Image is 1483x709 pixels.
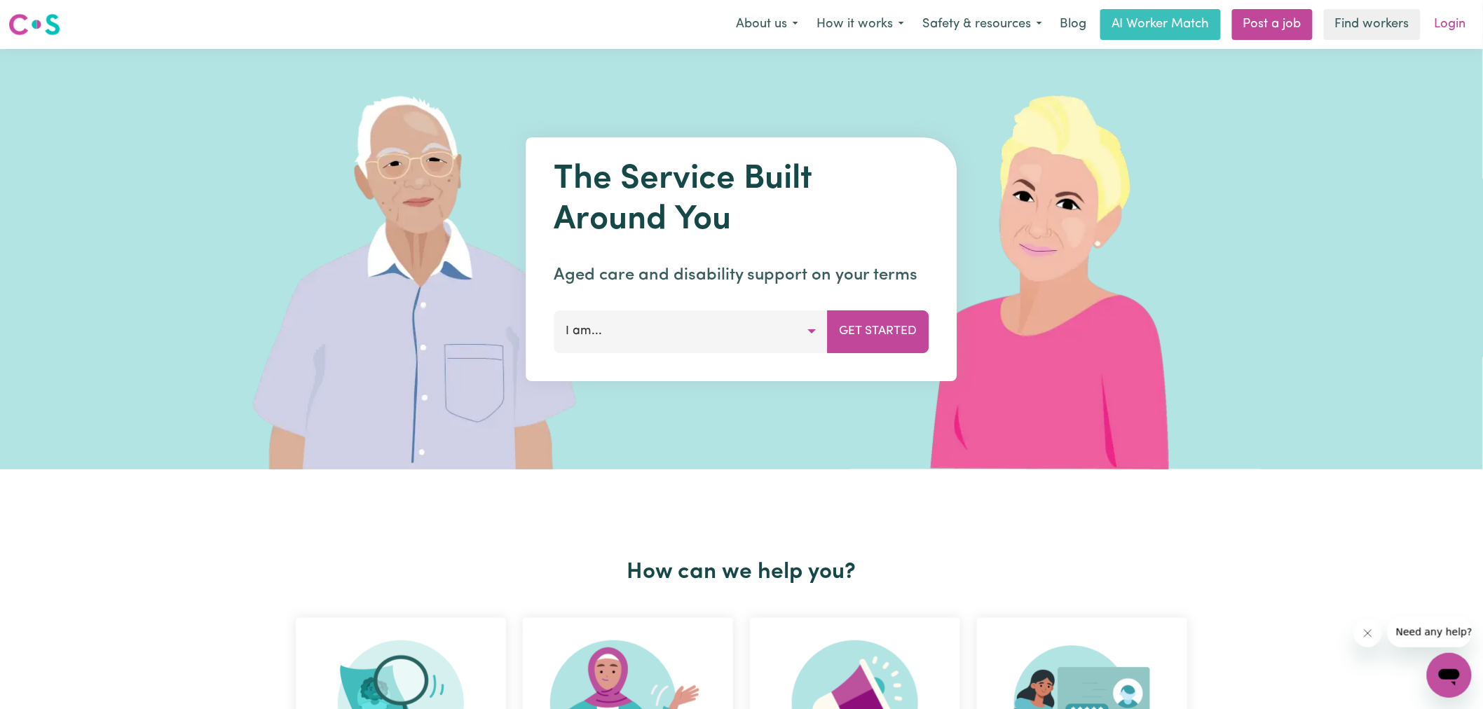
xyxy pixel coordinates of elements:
iframe: Close message [1354,619,1382,647]
iframe: Message from company [1388,617,1472,647]
button: About us [727,10,807,39]
a: AI Worker Match [1100,9,1221,40]
a: Post a job [1232,9,1313,40]
button: I am... [554,310,828,352]
a: Careseekers logo [8,8,60,41]
p: Aged care and disability support on your terms [554,263,929,288]
img: Careseekers logo [8,12,60,37]
h1: The Service Built Around You [554,160,929,240]
button: Get Started [828,310,929,352]
h2: How can we help you? [287,559,1196,586]
button: How it works [807,10,913,39]
span: Need any help? [8,10,85,21]
iframe: Button to launch messaging window [1427,653,1472,698]
a: Find workers [1324,9,1421,40]
button: Safety & resources [913,10,1051,39]
a: Blog [1051,9,1095,40]
a: Login [1426,9,1475,40]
